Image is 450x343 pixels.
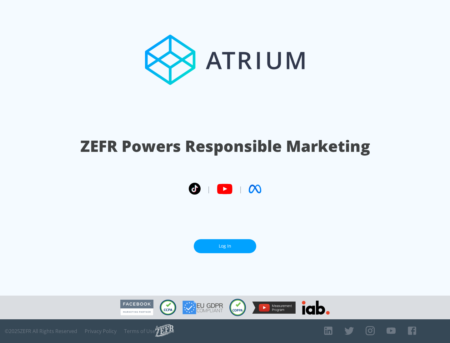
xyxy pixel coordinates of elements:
span: © 2025 ZEFR All Rights Reserved [5,328,77,334]
h1: ZEFR Powers Responsible Marketing [80,135,370,157]
span: | [239,184,242,194]
span: | [207,184,211,194]
img: CCPA Compliant [160,300,176,315]
img: YouTube Measurement Program [252,302,296,314]
a: Terms of Use [124,328,155,334]
img: Facebook Marketing Partner [120,300,153,316]
img: GDPR Compliant [182,301,223,314]
a: Privacy Policy [85,328,117,334]
img: COPPA Compliant [229,299,246,316]
img: IAB [302,301,330,315]
a: Log In [194,239,256,253]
